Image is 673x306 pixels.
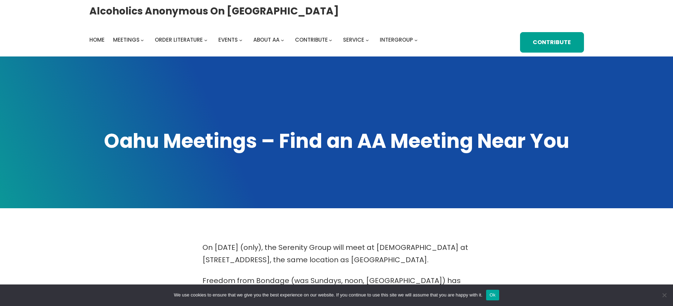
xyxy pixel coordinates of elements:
button: Order Literature submenu [204,38,207,41]
a: Alcoholics Anonymous on [GEOGRAPHIC_DATA] [89,2,339,20]
button: Contribute submenu [329,38,332,41]
a: Home [89,35,105,45]
button: Intergroup submenu [414,38,418,41]
span: Meetings [113,36,140,43]
span: Intergroup [380,36,413,43]
button: Ok [486,290,499,300]
p: On [DATE] (only), the Serenity Group will meet at [DEMOGRAPHIC_DATA] at [STREET_ADDRESS], the sam... [202,241,471,266]
span: Home [89,36,105,43]
span: Order Literature [155,36,203,43]
a: Contribute [520,32,584,53]
nav: Intergroup [89,35,420,45]
a: About AA [253,35,279,45]
span: About AA [253,36,279,43]
span: No [661,292,668,299]
span: Contribute [295,36,328,43]
a: Service [343,35,364,45]
button: About AA submenu [281,38,284,41]
button: Events submenu [239,38,242,41]
span: Events [218,36,238,43]
span: Service [343,36,364,43]
h1: Oahu Meetings – Find an AA Meeting Near You [89,128,584,155]
a: Intergroup [380,35,413,45]
span: We use cookies to ensure that we give you the best experience on our website. If you continue to ... [174,292,482,299]
a: Meetings [113,35,140,45]
button: Meetings submenu [141,38,144,41]
a: Contribute [295,35,328,45]
button: Service submenu [366,38,369,41]
p: Freedom from Bondage (was Sundays, noon, [GEOGRAPHIC_DATA]) has been cancelled due to lack of sup... [202,275,471,299]
a: Events [218,35,238,45]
